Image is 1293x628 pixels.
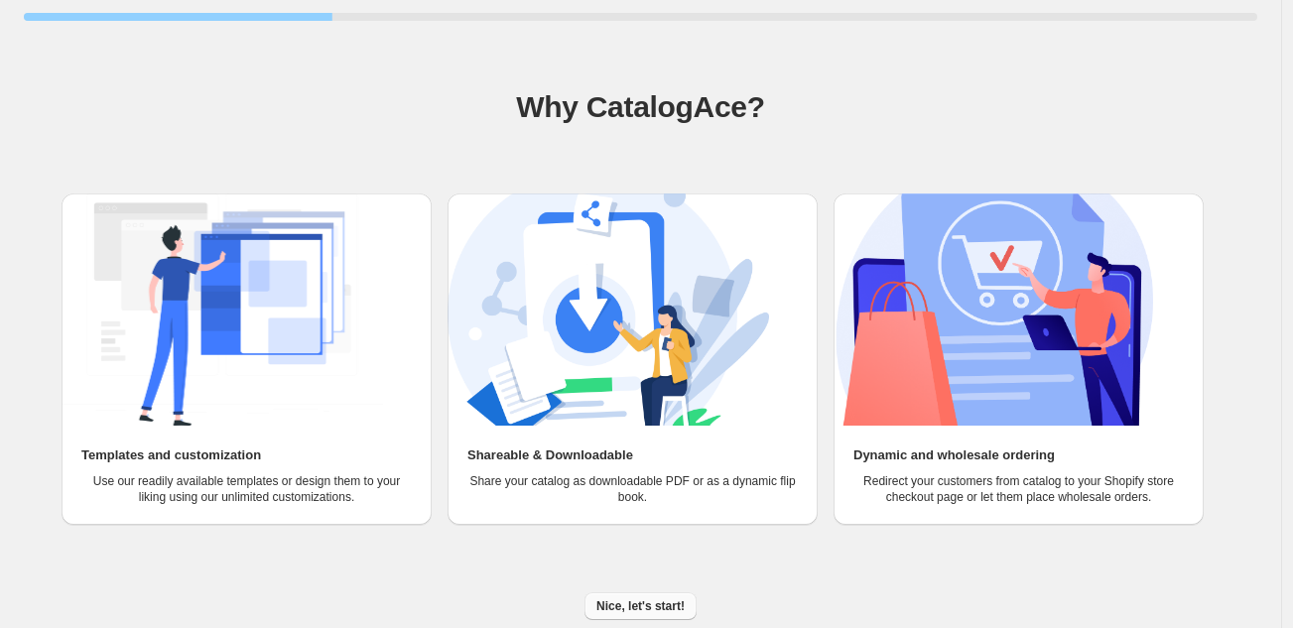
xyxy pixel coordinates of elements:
[467,473,798,505] p: Share your catalog as downloadable PDF or as a dynamic flip book.
[467,445,633,465] h2: Shareable & Downloadable
[448,193,769,426] img: Shareable & Downloadable
[596,598,685,614] span: Nice, let's start!
[24,87,1257,127] h1: Why CatalogAce?
[81,445,261,465] h2: Templates and customization
[81,473,412,505] p: Use our readily available templates or design them to your liking using our unlimited customizati...
[584,592,697,620] button: Nice, let's start!
[853,445,1055,465] h2: Dynamic and wholesale ordering
[62,193,383,426] img: Templates and customization
[834,193,1155,426] img: Dynamic and wholesale ordering
[853,473,1184,505] p: Redirect your customers from catalog to your Shopify store checkout page or let them place wholes...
